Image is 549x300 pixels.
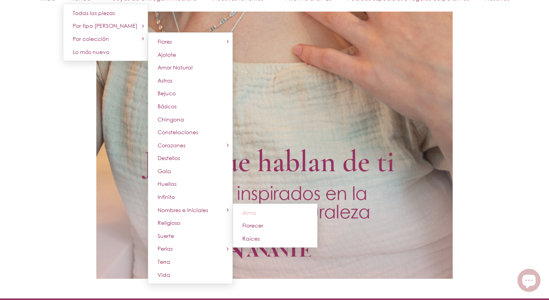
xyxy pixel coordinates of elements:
inbox-online-store-chat: Chat de la tienda online Shopify [515,269,543,294]
span: Por colección [73,35,109,42]
span: Por tipo [PERSON_NAME] [73,22,138,29]
span: Raíces [242,235,260,242]
span: Todas las piezas [73,10,115,16]
a: Florecer [233,219,317,232]
span: Vida [158,271,170,278]
img: tab_keywords_by_traffic_grey.svg [84,45,91,51]
span: Corazones [158,142,185,148]
a: Nombres e Iniciales [148,204,233,217]
a: Suerte [148,229,233,243]
span: Amor Natural [158,64,193,71]
span: Destellos [158,155,180,161]
a: Por colección [63,32,148,46]
span: Ajolote [158,51,176,58]
a: Religioso [148,216,233,229]
div: v 4.0.25 [22,12,38,19]
span: Flores [158,38,172,45]
a: Ajolote [148,48,233,61]
span: Astros [158,77,172,84]
span: Constelaciones [158,129,198,135]
a: Por tipo [PERSON_NAME] [63,19,148,32]
a: Básicos [148,100,233,113]
a: Vida [148,268,233,281]
a: Raíces [233,232,317,245]
a: Terra [148,255,233,268]
a: Perlas [148,242,233,255]
span: Bejuco [158,90,176,96]
a: Alma [233,206,317,219]
a: Amor Natural [148,61,233,74]
span: Religioso [158,219,180,226]
span: Nombres e Iniciales [158,207,208,213]
div: Dominio [41,46,59,51]
img: tab_domain_overview_orange.svg [32,45,39,51]
span: Florecer [242,222,263,229]
span: Perlas [158,245,173,252]
span: Suerte [158,233,174,239]
span: Huellas [158,180,176,187]
a: Astros [148,74,233,87]
a: Lo más nuevo [63,46,148,59]
span: Básicos [158,103,176,110]
img: website_grey.svg [12,20,18,26]
a: Bejuco [148,87,233,100]
a: Destellos [148,152,233,165]
img: c3po.jpg [96,279,97,279]
img: logo_orange.svg [12,12,18,19]
span: Alma [242,209,256,216]
span: Lo más nuevo [73,49,109,55]
a: Todas las piezas [63,7,148,20]
span: Gaia [158,168,171,174]
div: Dominio: [DOMAIN_NAME] [20,20,86,26]
span: Terra [158,258,170,265]
span: Chingona [158,116,184,123]
a: Flores [148,35,233,48]
div: Palabras clave [93,46,121,51]
span: Infinito [158,194,175,200]
a: Constelaciones [148,126,233,139]
a: Infinito [148,190,233,204]
a: Chingona [148,113,233,126]
a: Gaia [148,165,233,178]
a: Huellas [148,177,233,190]
a: Corazones [148,139,233,152]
